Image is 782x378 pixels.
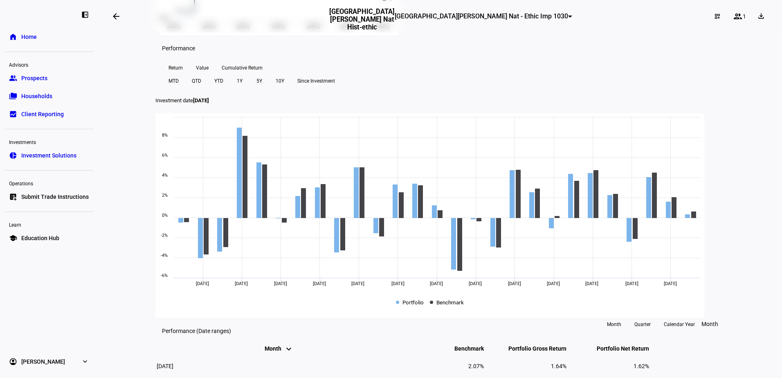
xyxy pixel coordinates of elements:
[208,74,230,88] button: YTD
[162,213,168,218] text: 0%
[21,358,65,366] span: [PERSON_NAME]
[442,345,484,352] span: Benchmark
[162,45,195,52] h3: Performance
[5,218,93,230] div: Learn
[269,74,291,88] button: 10Y
[214,74,223,88] span: YTD
[5,59,93,70] div: Advisors
[607,318,621,331] span: Month
[628,318,657,331] button: Quarter
[9,193,17,201] eth-mat-symbol: list_alt_add
[469,281,482,286] span: [DATE]
[351,281,364,286] span: [DATE]
[276,74,284,88] span: 10Y
[625,281,638,286] span: [DATE]
[585,281,598,286] span: [DATE]
[508,281,521,286] span: [DATE]
[600,318,628,331] button: Month
[81,11,89,19] eth-mat-symbol: left_panel_close
[5,136,93,147] div: Investments
[9,151,17,160] eth-mat-symbol: pie_chart
[162,328,231,334] eth-data-table-title: Performance (Date ranges)
[5,88,93,104] a: folder_copyHouseholds
[9,92,17,100] eth-mat-symbol: folder_copy
[192,74,201,88] span: QTD
[155,97,725,103] p: Investment date
[162,133,168,138] text: 8%
[284,344,294,354] mat-icon: keyboard_arrow_down
[297,74,335,88] span: Since Investment
[215,61,269,74] button: Cumulative Return
[714,13,721,20] mat-icon: dashboard_customize
[256,74,262,88] span: 5Y
[21,110,64,118] span: Client Reporting
[402,298,424,306] span: Portfolio
[757,12,765,20] mat-icon: download
[395,12,568,20] span: [GEOGRAPHIC_DATA][PERSON_NAME] Nat - Ethic Imp 1030
[169,74,179,88] span: MTD
[162,74,185,88] button: MTD
[9,74,17,82] eth-mat-symbol: group
[21,33,37,41] span: Home
[5,70,93,86] a: groupProspects
[235,281,248,286] span: [DATE]
[5,147,93,164] a: pie_chartInvestment Solutions
[81,358,89,366] eth-mat-symbol: expand_more
[743,13,746,20] span: 1
[185,74,208,88] button: QTD
[329,8,395,31] h3: [GEOGRAPHIC_DATA][PERSON_NAME] Nat Hist-ethic
[9,110,17,118] eth-mat-symbol: bid_landscape
[436,298,464,306] span: Benchmark
[162,173,168,178] text: 4%
[496,345,566,352] span: Portfolio Gross Return
[162,153,168,158] text: 6%
[21,151,76,160] span: Investment Solutions
[222,61,263,74] span: Cumulative Return
[21,234,59,242] span: Education Hub
[237,74,243,88] span: 1Y
[5,177,93,189] div: Operations
[230,74,249,88] button: 1Y
[5,106,93,122] a: bid_landscapeClient Reporting
[733,11,743,21] mat-icon: group
[430,281,443,286] span: [DATE]
[265,345,294,352] span: Month
[169,61,183,74] span: Return
[9,33,17,41] eth-mat-symbol: home
[21,92,52,100] span: Households
[196,281,209,286] span: [DATE]
[111,11,121,21] mat-icon: arrow_backwards
[634,318,651,331] span: Quarter
[9,234,17,242] eth-mat-symbol: school
[547,281,560,286] span: [DATE]
[162,193,168,198] text: 2%
[21,193,89,201] span: Submit Trade Instructions
[664,281,677,286] span: [DATE]
[9,358,17,366] eth-mat-symbol: account_circle
[249,74,269,88] button: 5Y
[189,61,215,74] button: Value
[161,233,168,238] text: -2%
[274,281,287,286] span: [DATE]
[161,273,168,278] text: -6%
[291,74,342,88] button: Since Investment
[21,74,47,82] span: Prospects
[391,281,404,286] span: [DATE]
[162,61,189,74] button: Return
[196,61,209,74] span: Value
[584,345,649,352] span: Portfolio Net Return
[664,318,695,331] span: Calendar Year
[193,97,209,103] span: [DATE]
[313,281,326,286] span: [DATE]
[657,318,701,331] button: Calendar Year
[161,253,168,258] text: -4%
[5,29,93,45] a: homeHome
[701,321,718,327] span: Month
